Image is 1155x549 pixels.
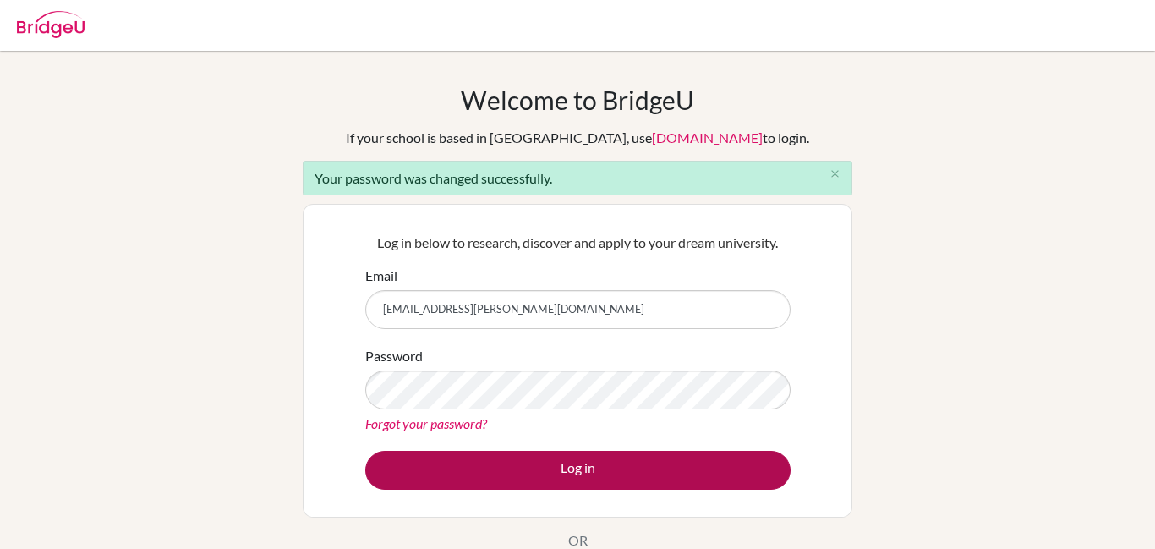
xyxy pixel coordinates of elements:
[346,128,809,148] div: If your school is based in [GEOGRAPHIC_DATA], use to login.
[652,129,763,145] a: [DOMAIN_NAME]
[365,346,423,366] label: Password
[818,162,851,187] button: Close
[17,11,85,38] img: Bridge-U
[829,167,841,180] i: close
[365,451,791,490] button: Log in
[365,415,487,431] a: Forgot your password?
[365,233,791,253] p: Log in below to research, discover and apply to your dream university.
[365,266,397,286] label: Email
[303,161,852,195] div: Your password was changed successfully.
[461,85,694,115] h1: Welcome to BridgeU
